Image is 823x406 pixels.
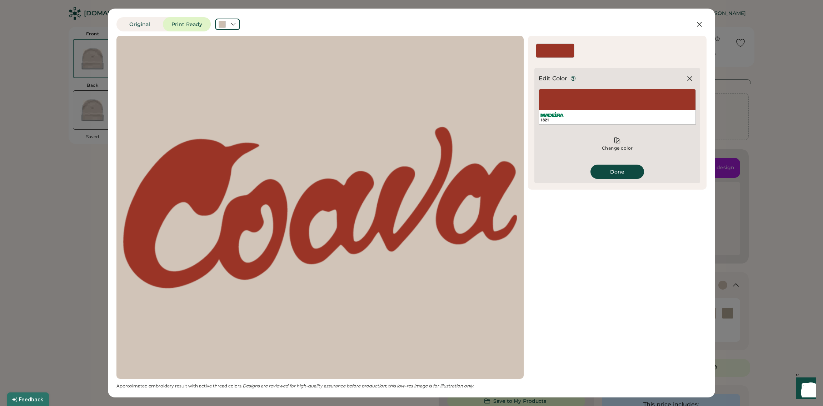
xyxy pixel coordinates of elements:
[116,17,163,31] button: Original
[116,383,524,389] div: Approximated embroidery result with active thread colors.
[590,165,644,179] button: Done
[243,383,474,389] em: Designs are reviewed for high-quality assurance before production; this low-res image is for illu...
[540,112,564,117] img: Madeira%20Logo.svg
[602,145,633,151] div: Change color
[539,74,568,83] div: Edit Color
[540,117,694,123] div: 1821
[163,17,211,31] button: Print Ready
[789,374,820,405] iframe: Front Chat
